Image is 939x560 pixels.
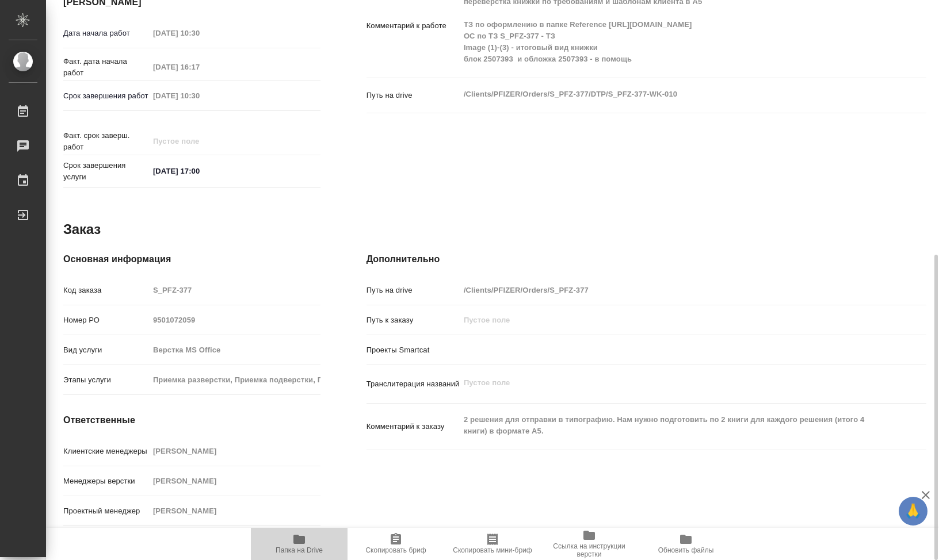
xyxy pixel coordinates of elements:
[149,133,250,149] input: Пустое поле
[149,163,250,179] input: ✎ Введи что-нибудь
[149,312,320,328] input: Пустое поле
[367,90,460,101] p: Путь на drive
[903,499,923,523] span: 🙏
[365,546,426,554] span: Скопировать бриф
[63,475,149,487] p: Менеджеры верстки
[63,160,149,183] p: Срок завершения услуги
[63,28,149,39] p: Дата начала работ
[367,314,460,326] p: Путь к заказу
[149,473,320,489] input: Пустое поле
[348,528,444,560] button: Скопировать бриф
[251,528,348,560] button: Папка на Drive
[149,59,250,75] input: Пустое поле
[63,220,101,239] h2: Заказ
[367,252,926,266] h4: Дополнительно
[149,443,320,459] input: Пустое поле
[63,446,149,457] p: Клиентские менеджеры
[460,85,880,104] textarea: /Clients/PFIZER/Orders/S_PFZ-377/DTP/S_PFZ-377-WK-010
[63,56,149,79] p: Факт. дата начала работ
[276,546,323,554] span: Папка на Drive
[149,371,320,388] input: Пустое поле
[367,344,460,356] p: Проекты Smartcat
[149,25,250,41] input: Пустое поле
[63,285,149,296] p: Код заказа
[149,87,250,104] input: Пустое поле
[460,312,880,328] input: Пустое поле
[548,542,631,558] span: Ссылка на инструкции верстки
[63,374,149,386] p: Этапы услуги
[899,497,927,526] button: 🙏
[367,421,460,432] p: Комментарий к заказу
[658,546,714,554] span: Обновить файлы
[63,344,149,356] p: Вид услуги
[453,546,532,554] span: Скопировать мини-бриф
[149,342,320,358] input: Пустое поле
[63,90,149,102] p: Срок завершения работ
[63,505,149,517] p: Проектный менеджер
[63,314,149,326] p: Номер РО
[460,410,880,441] textarea: 2 решения для отправки в типографию. Нам нужно подготовить по 2 книги для каждого решения (итого ...
[63,130,149,153] p: Факт. срок заверш. работ
[149,503,320,519] input: Пустое поле
[367,378,460,390] p: Транслитерация названий
[541,528,638,560] button: Ссылка на инструкции верстки
[63,413,320,427] h4: Ответственные
[149,282,320,298] input: Пустое поле
[444,528,541,560] button: Скопировать мини-бриф
[63,252,320,266] h4: Основная информация
[460,282,880,298] input: Пустое поле
[367,20,460,32] p: Комментарий к работе
[367,285,460,296] p: Путь на drive
[638,528,734,560] button: Обновить файлы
